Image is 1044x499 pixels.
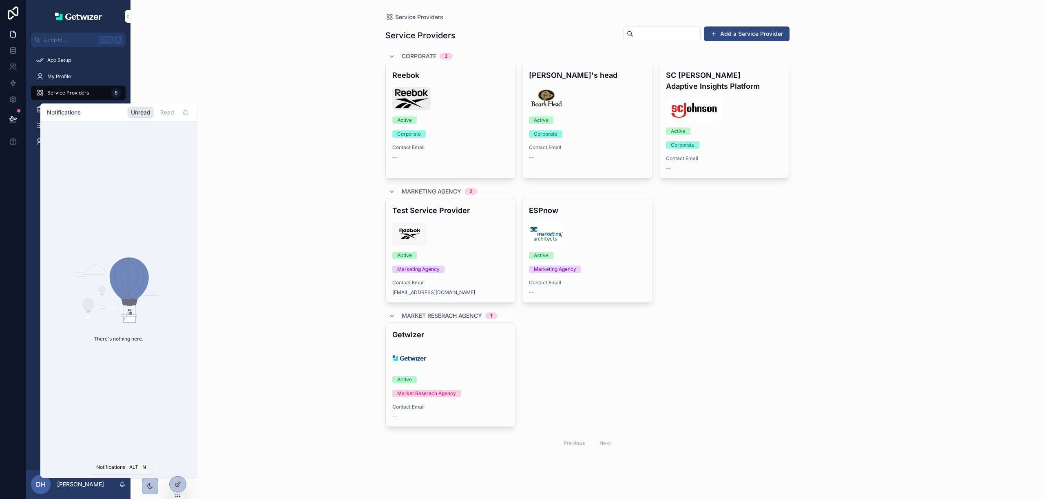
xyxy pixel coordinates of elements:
[392,404,509,410] span: Contact Email
[529,205,646,216] h4: ESPnow
[666,98,722,121] img: SCJ.600x400.png
[402,187,461,196] span: Marketing Agency
[385,322,516,427] a: Getwizerself-service-demo-platform-logo.pngActiveMarket Reserach AgencyContact Email--
[534,130,557,138] div: Corporate
[397,376,412,383] div: Active
[397,130,421,138] div: Corporate
[402,52,436,60] span: Corporate
[529,289,534,296] span: --
[392,347,427,369] img: self-service-demo-platform-logo.png
[47,90,89,96] span: Service Providers
[31,118,126,133] a: Studies8
[529,279,646,286] span: Contact Email
[392,413,397,420] span: --
[534,266,576,273] div: Marketing Agency
[392,279,509,286] span: Contact Email
[392,70,509,81] h4: Reebok
[392,289,475,296] a: [EMAIL_ADDRESS][DOMAIN_NAME]
[392,222,427,245] img: reebok-2.png
[57,480,104,488] p: [PERSON_NAME]
[31,102,126,117] a: Clients
[96,464,125,470] span: Notifications
[397,252,412,259] div: Active
[522,63,652,178] a: [PERSON_NAME]'s headboarsheadlogo.600x400.pngActiveCorporateContact Email--
[529,70,646,81] h4: [PERSON_NAME]'s head
[397,390,456,397] div: Market Reserach Agency
[385,30,456,41] h1: Service Providers
[666,70,783,92] h4: SC [PERSON_NAME] Adaptive Insights Platform
[36,479,46,489] span: DH
[392,87,431,110] img: Reebock.jpeg
[704,26,790,41] button: Add a Service Provider
[385,63,516,178] a: ReebokReebock.jpegActiveCorporateContact Email--
[529,144,646,151] span: Contact Email
[469,188,472,195] div: 2
[666,155,783,162] span: Contact Email
[529,154,534,160] span: --
[385,13,443,21] a: Service Providers
[392,205,509,216] h4: Test Service Provider
[395,13,443,21] span: Service Providers
[392,154,397,160] span: --
[47,108,80,117] h1: Notifications
[129,464,138,470] span: Alt
[157,107,177,118] div: Read
[671,127,686,135] div: Active
[26,47,130,160] div: scrollable content
[55,13,102,20] img: App logo
[490,312,492,319] div: 1
[47,57,71,64] span: App Setup
[397,117,412,124] div: Active
[522,198,652,303] a: ESPnowMA-logo-meta-image-3_1.600x400.pngActiveMarketing AgencyContact Email--
[31,86,126,100] a: Service Providers6
[385,198,516,303] a: Test Service Providerreebok-2.pngActiveMarketing AgencyContact Email[EMAIL_ADDRESS][DOMAIN_NAME]
[99,36,113,44] span: Ctrl
[534,117,549,124] div: Active
[659,63,790,178] a: SC [PERSON_NAME] Adaptive Insights PlatformSCJ.600x400.pngActiveCorporateContact Email--
[111,88,121,98] div: 6
[141,464,147,470] span: N
[31,33,126,47] button: Jump to...CtrlK
[392,329,509,340] h4: Getwizer
[47,73,71,80] span: My Profile
[115,37,122,43] span: K
[445,53,448,59] div: 3
[397,266,440,273] div: Marketing Agency
[666,165,671,171] span: --
[31,69,126,84] a: My Profile
[392,144,509,151] span: Contact Email
[534,252,549,259] div: Active
[128,107,154,118] div: Unread
[529,222,563,245] img: MA-logo-meta-image-3_1.600x400.png
[529,87,563,110] img: boarsheadlogo.600x400.png
[31,134,126,149] a: Users
[44,37,95,43] span: Jump to...
[671,141,695,149] div: Corporate
[87,329,150,349] p: There's nothing here.
[31,53,126,68] a: App Setup
[402,312,482,320] span: Market Reserach Agency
